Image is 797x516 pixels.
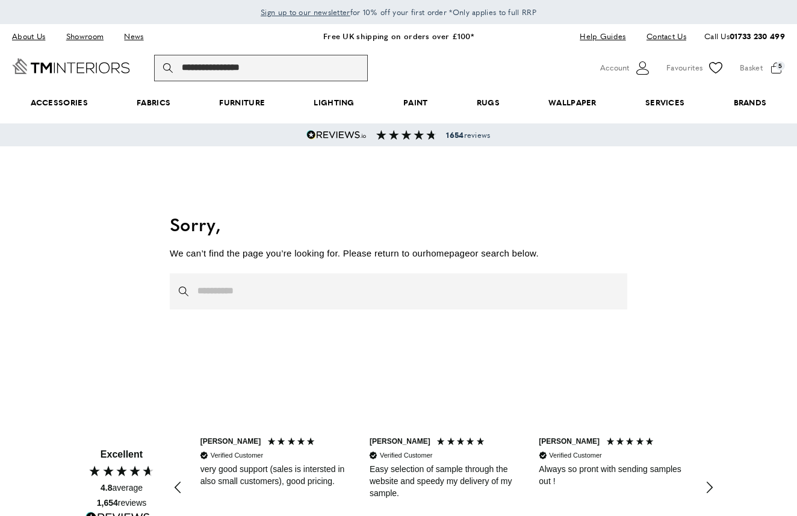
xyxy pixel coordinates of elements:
a: Help Guides [571,28,634,45]
span: Sign up to our newsletter [261,7,350,17]
div: REVIEWS.io Carousel Scroll Left [164,473,193,502]
a: Favourites [666,59,725,77]
a: 01733 230 499 [730,30,785,42]
button: Search [163,55,175,81]
span: for 10% off your first order *Only applies to full RRP [261,7,536,17]
a: Free UK shipping on orders over £100* [323,30,474,42]
a: Fabrics [113,84,195,121]
button: Customer Account [600,59,651,77]
a: Go to Home page [12,58,130,74]
div: [PERSON_NAME] [370,437,430,447]
a: Services [621,84,709,121]
p: We can’t find the page you’re looking for. Please return to our or search below. [170,246,627,261]
strong: 1654 [446,129,464,140]
div: 5 Stars [436,437,488,449]
span: Favourites [666,61,702,74]
div: 5 Stars [267,437,319,449]
span: 4.8 [101,483,112,493]
img: Reviews.io 5 stars [306,130,367,140]
a: homepage [426,248,470,258]
span: reviews [446,130,490,140]
a: Furniture [195,84,290,121]
h1: Sorry, [170,211,627,237]
p: Call Us [704,30,785,43]
div: [PERSON_NAME] [539,437,600,447]
div: reviews [97,497,147,509]
a: Contact Us [637,28,686,45]
a: Rugs [452,84,524,121]
a: Showroom [57,28,113,45]
a: About Us [12,28,54,45]
div: Verified Customer [211,451,263,460]
div: Verified Customer [549,451,601,460]
a: News [115,28,152,45]
span: Account [600,61,629,74]
a: Brands [709,84,791,121]
div: Easy selection of sample through the website and speedy my delivery of my sample. [370,464,517,499]
button: Search [179,273,191,309]
a: Paint [379,84,452,121]
div: REVIEWS.io Carousel Scroll Right [695,473,724,502]
div: 5 Stars [606,437,658,449]
div: average [101,482,143,494]
div: [PERSON_NAME] [200,437,261,447]
span: Accessories [6,84,113,121]
span: 1,654 [97,498,118,508]
img: Reviews section [376,130,436,140]
div: 4.80 Stars [88,464,155,477]
div: Verified Customer [380,451,432,460]
div: very good support (sales is intersted in also small customers), good pricing. [200,464,348,487]
a: Wallpaper [524,84,621,121]
div: Excellent [101,448,143,461]
a: Lighting [290,84,379,121]
div: Always so pront with sending samples out ! [539,464,686,487]
a: Sign up to our newsletter [261,6,350,18]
